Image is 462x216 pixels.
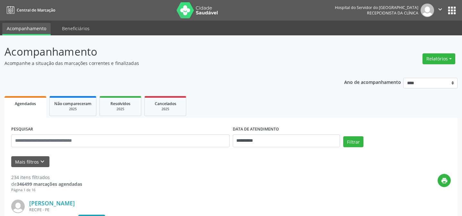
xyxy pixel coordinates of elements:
[343,136,363,147] button: Filtrar
[54,101,92,106] span: Não compareceram
[344,78,401,86] p: Ano de acompanhamento
[39,158,46,165] i: keyboard_arrow_down
[11,200,25,213] img: img
[437,6,444,13] i: 
[110,101,130,106] span: Resolvidos
[233,124,279,134] label: DATA DE ATENDIMENTO
[335,5,418,10] div: Hospital do Servidor do [GEOGRAPHIC_DATA]
[15,101,36,106] span: Agendados
[11,156,49,167] button: Mais filtroskeyboard_arrow_down
[57,23,94,34] a: Beneficiários
[11,124,33,134] label: PESQUISAR
[104,107,136,112] div: 2025
[149,107,181,112] div: 2025
[2,23,51,35] a: Acompanhamento
[367,10,418,16] span: Recepcionista da clínica
[4,5,55,15] a: Central de Marcação
[4,60,322,67] p: Acompanhe a situação das marcações correntes e finalizadas
[4,44,322,60] p: Acompanhamento
[423,53,455,64] button: Relatórios
[11,181,82,187] div: de
[155,101,176,106] span: Cancelados
[441,177,448,184] i: print
[421,4,434,17] img: img
[438,174,451,187] button: print
[434,4,446,17] button: 
[17,7,55,13] span: Central de Marcação
[29,207,354,212] div: RECIFE - PE
[17,181,82,187] strong: 346499 marcações agendadas
[11,174,82,181] div: 234 itens filtrados
[54,107,92,112] div: 2025
[29,200,75,207] a: [PERSON_NAME]
[446,5,458,16] button: apps
[11,187,82,193] div: Página 1 de 16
